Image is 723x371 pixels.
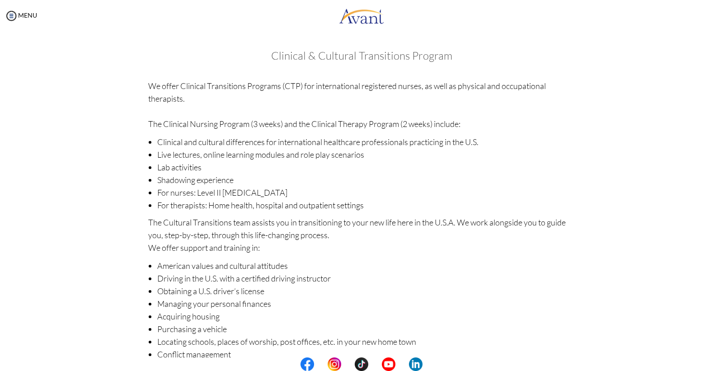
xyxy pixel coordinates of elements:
[157,136,575,148] li: Clinical and cultural differences for international healthcare professionals practicing in the U.S.
[382,357,395,371] img: yt.png
[157,335,575,348] li: Locating schools, places of worship, post offices, etc. in your new home town
[148,50,575,61] h3: Clinical & Cultural Transitions Program
[157,186,575,199] li: For nurses: Level II [MEDICAL_DATA]
[157,285,575,297] li: Obtaining a U.S. driver’s license
[341,357,355,371] img: blank.png
[157,161,575,174] li: Lab activities
[157,348,575,361] li: Conflict management
[157,259,575,272] li: American values and cultural attitudes
[157,199,575,211] li: For therapists: Home health, hospital and outpatient settings
[157,174,575,186] li: Shadowing experience
[300,357,314,371] img: fb.png
[314,357,328,371] img: blank.png
[339,2,384,29] img: logo.png
[409,357,423,371] img: li.png
[395,357,409,371] img: blank.png
[368,357,382,371] img: blank.png
[157,310,575,323] li: Acquiring housing
[355,357,368,371] img: tt.png
[148,80,575,130] p: We offer Clinical Transitions Programs (CTP) for international registered nurses, as well as phys...
[148,216,575,254] p: The Cultural Transitions team assists you in transitioning to your new life here in the U.S.A. We...
[157,323,575,335] li: Purchasing a vehicle
[157,297,575,310] li: Managing your personal finances
[5,9,18,23] img: icon-menu.png
[157,148,575,161] li: Live lectures, online learning modules and role play scenarios
[157,272,575,285] li: Driving in the U.S. with a certified driving instructor
[328,357,341,371] img: in.png
[5,11,37,19] a: MENU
